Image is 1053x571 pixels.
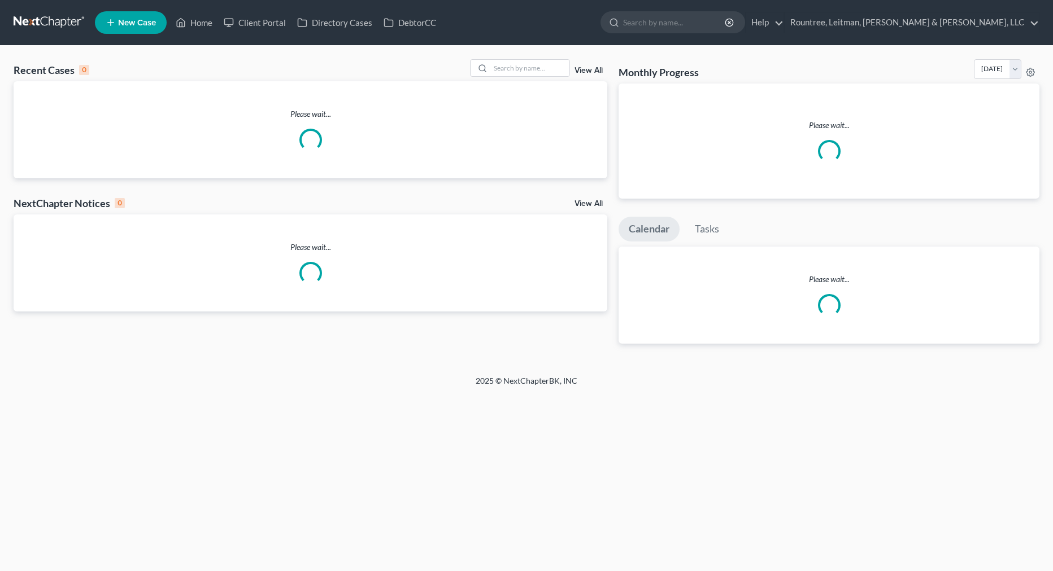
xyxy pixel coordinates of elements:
a: Home [170,12,218,33]
div: Recent Cases [14,63,89,77]
a: Rountree, Leitman, [PERSON_NAME] & [PERSON_NAME], LLC [785,12,1039,33]
div: 2025 © NextChapterBK, INC [204,375,849,396]
span: New Case [118,19,156,27]
div: 0 [115,198,125,208]
a: Help [746,12,784,33]
div: NextChapter Notices [14,196,125,210]
input: Search by name... [623,12,726,33]
a: Tasks [685,217,729,241]
p: Please wait... [619,274,1039,285]
div: 0 [79,65,89,75]
a: Directory Cases [291,12,378,33]
h3: Monthly Progress [619,65,699,79]
a: DebtorCC [378,12,442,33]
a: Calendar [619,217,680,241]
a: View All [575,67,603,74]
p: Please wait... [14,241,607,253]
p: Please wait... [628,120,1030,131]
a: Client Portal [218,12,291,33]
input: Search by name... [490,60,569,76]
p: Please wait... [14,108,607,120]
a: View All [575,200,603,208]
